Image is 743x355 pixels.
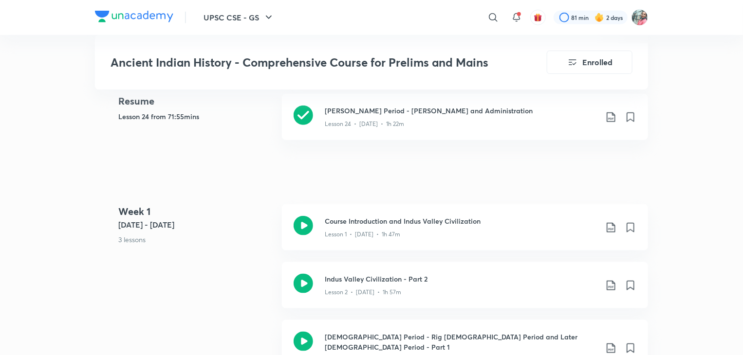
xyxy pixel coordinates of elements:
[534,13,542,22] img: avatar
[111,55,492,70] h3: Ancient Indian History - Comprehensive Course for Prelims and Mains
[547,51,632,74] button: Enrolled
[95,11,173,25] a: Company Logo
[530,10,546,25] button: avatar
[282,94,648,152] a: [PERSON_NAME] Period - [PERSON_NAME] and AdministrationLesson 24 • [DATE] • 1h 22m
[118,94,274,108] h4: Resume
[282,262,648,320] a: Indus Valley Civilization - Part 2Lesson 2 • [DATE] • 1h 57m
[325,274,597,284] h3: Indus Valley Civilization - Part 2
[325,332,597,352] h3: [DEMOGRAPHIC_DATA] Period - Rig [DEMOGRAPHIC_DATA] Period and Later [DEMOGRAPHIC_DATA] Period - P...
[325,288,401,297] p: Lesson 2 • [DATE] • 1h 57m
[325,230,400,239] p: Lesson 1 • [DATE] • 1h 47m
[325,106,597,116] h3: [PERSON_NAME] Period - [PERSON_NAME] and Administration
[594,13,604,22] img: streak
[325,120,404,128] p: Lesson 24 • [DATE] • 1h 22m
[118,219,274,231] h5: [DATE] - [DATE]
[95,11,173,22] img: Company Logo
[282,204,648,262] a: Course Introduction and Indus Valley CivilizationLesson 1 • [DATE] • 1h 47m
[632,9,648,26] img: Prerna Pathak
[118,234,274,245] p: 3 lessons
[118,111,274,122] h5: Lesson 24 from 71:55mins
[325,216,597,226] h3: Course Introduction and Indus Valley Civilization
[118,204,274,219] h4: Week 1
[198,8,280,27] button: UPSC CSE - GS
